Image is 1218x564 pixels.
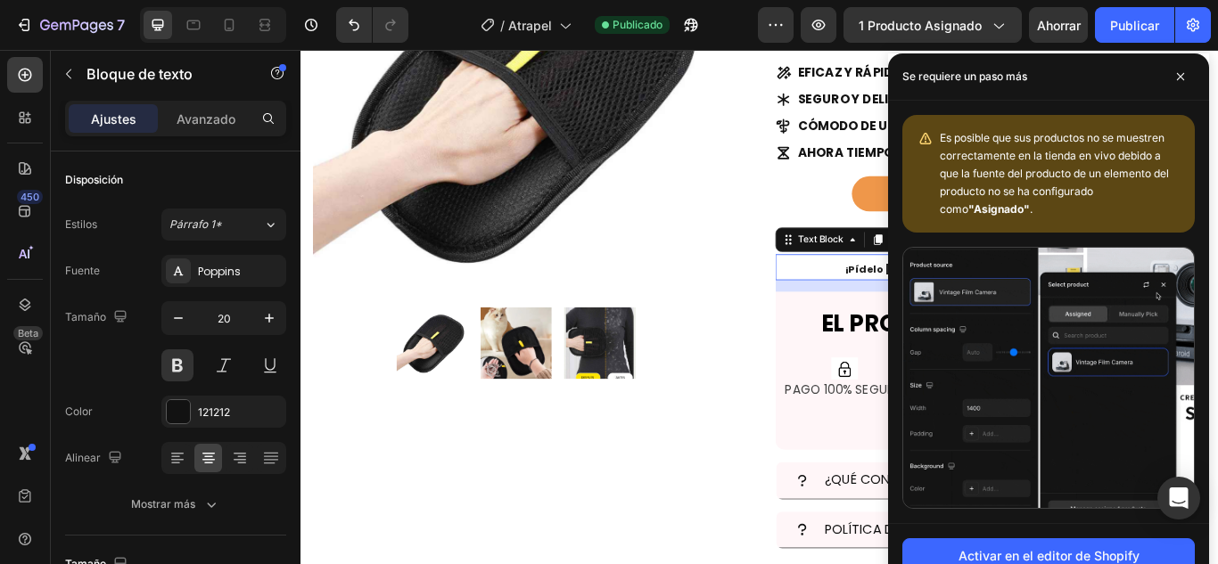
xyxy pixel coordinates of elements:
[958,355,993,390] img: Alt Image
[579,110,761,131] p: AHORA TIEMPO Y DINERO
[735,158,883,179] div: AÑADIR AL CARRITO
[786,437,856,454] span: LABORABLES
[906,395,977,412] span: ACEPTAMOS
[131,497,195,511] font: Mostrar más
[117,16,125,34] font: 7
[575,214,636,230] div: Text Block
[177,111,235,127] font: Avanzado
[1029,7,1088,43] button: Ahorrar
[7,7,133,43] button: 7
[859,18,982,33] font: 1 producto asignado
[911,396,1046,432] span: DEVOLUCIONES
[968,202,1030,216] font: "Asignado"
[1037,18,1081,33] font: Ahorrar
[86,63,238,85] p: Bloque de texto
[198,264,241,279] font: Poppins
[940,131,1169,216] font: Es posible que sus productos no se muestren correctamente en la tienda en vivo debido a que la fu...
[198,405,230,419] font: 121212
[91,111,136,127] font: Ajustes
[18,327,38,339] font: Beta
[918,416,1041,433] span: SIN COMPLICACIONES
[65,173,123,186] font: Disposición
[65,264,100,277] font: Fuente
[508,18,552,33] font: Atrapel
[1095,7,1174,43] button: Publicar
[65,451,101,464] font: Alinear
[610,491,909,514] p: ¿QUÉ CONTIENE EL PAQUETE DE ATRAPEL?
[786,355,822,390] img: Alt Image
[844,7,1022,43] button: 1 producto asignado
[86,65,193,83] font: Bloque de texto
[65,217,97,231] font: Estilos
[300,50,1218,564] iframe: Área de diseño
[169,217,222,231] font: Párrafo 1*
[1110,18,1159,33] font: Publicar
[65,310,106,323] font: Tamaño
[642,148,974,189] button: AÑADIR AL CARRITO
[564,387,704,408] p: PAGO 100% SEGURO
[618,359,649,385] img: Alt Image
[735,392,876,413] p: ENVÍO GRATUITO
[65,405,93,418] font: Color
[579,78,761,100] p: CÓMODO DE USAR
[720,203,923,225] img: Alt Image
[606,300,1004,339] strong: EL PRODUCTO QUE NECESITAS
[336,7,408,43] div: Deshacer/Rehacer
[1030,202,1033,216] font: .
[21,191,39,203] font: 450
[735,413,876,456] p: DE 5 A 7 DÍAS
[161,208,286,241] button: Párrafo 1*
[1157,477,1200,519] div: Abrir Intercom Messenger
[634,248,975,265] span: ¡Pídelo [DATE] y disfrútalo en menos de una semana!
[959,548,1140,563] font: Activar en el editor de Shopify
[613,18,662,31] font: Publicado
[902,69,1027,83] font: Se requiere un paso más
[500,18,505,33] font: /
[65,488,286,520] button: Mostrar más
